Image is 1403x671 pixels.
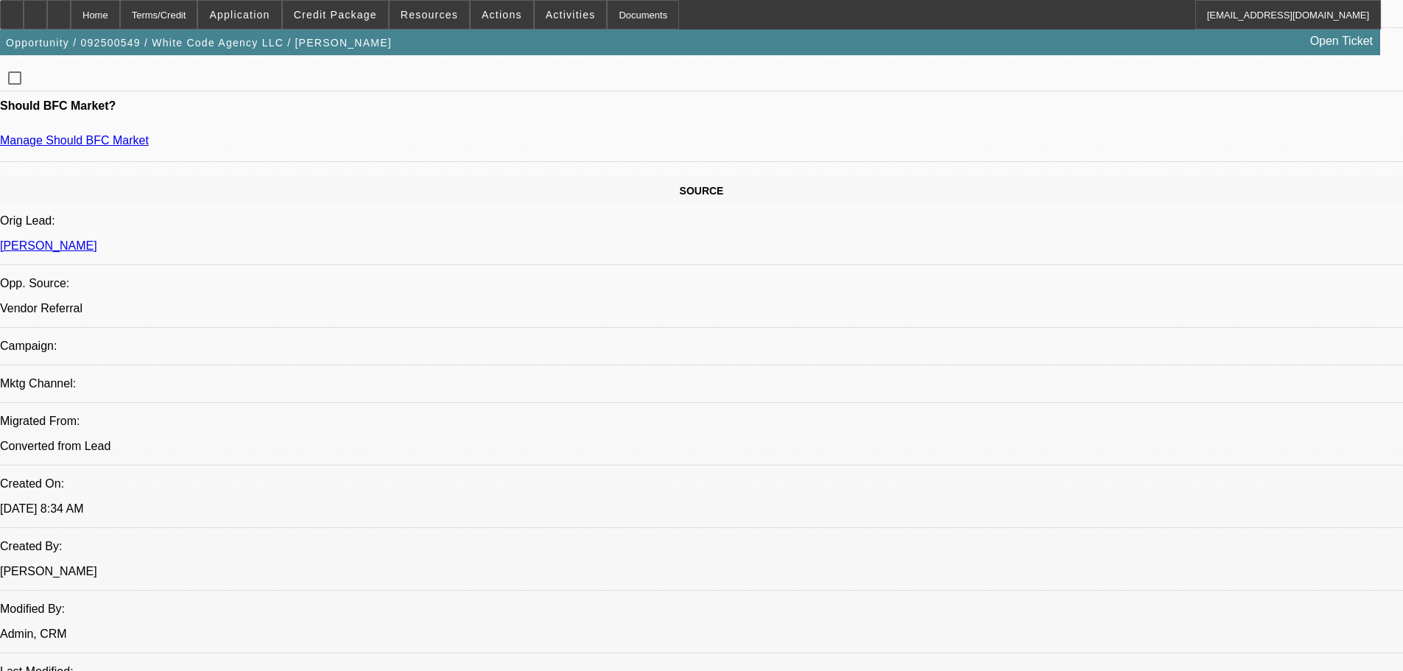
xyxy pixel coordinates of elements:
[283,1,388,29] button: Credit Package
[209,9,270,21] span: Application
[294,9,377,21] span: Credit Package
[6,37,392,49] span: Opportunity / 092500549 / White Code Agency LLC / [PERSON_NAME]
[1304,29,1379,54] a: Open Ticket
[546,9,596,21] span: Activities
[401,9,458,21] span: Resources
[390,1,469,29] button: Resources
[471,1,533,29] button: Actions
[680,185,724,197] span: SOURCE
[535,1,607,29] button: Activities
[198,1,281,29] button: Application
[482,9,522,21] span: Actions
